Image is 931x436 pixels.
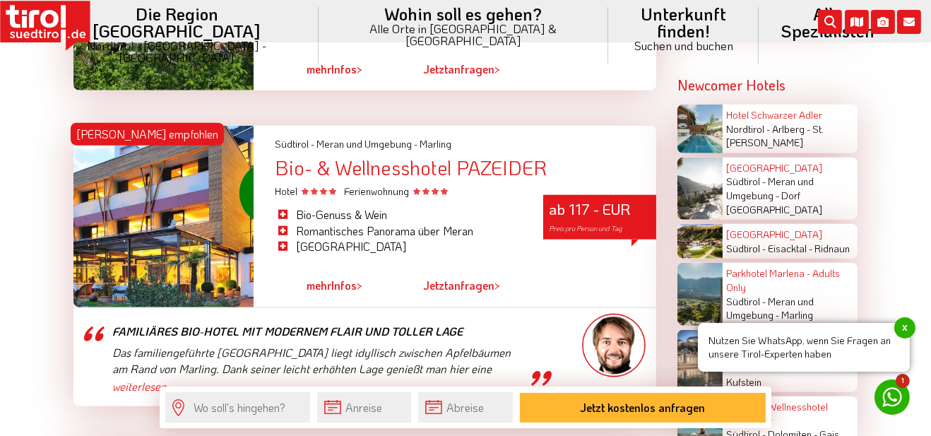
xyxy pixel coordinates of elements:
a: mehrInfos> [307,270,362,302]
span: Nordtirol - [726,122,770,136]
small: Suchen und buchen [625,40,742,52]
a: 1 Nutzen Sie WhatsApp, wenn Sie Fragen an unsere Tirol-Experten habenx [874,379,910,415]
img: frag-markus.png [582,314,646,377]
span: Dorf [GEOGRAPHIC_DATA] [726,189,822,216]
span: Südtirol - [726,295,766,308]
div: ab 117 - EUR [543,195,656,239]
small: Nordtirol - [GEOGRAPHIC_DATA] - [GEOGRAPHIC_DATA] [52,40,302,64]
i: Kontakt [897,10,921,34]
li: Bio-Genuss & Wein [275,207,522,223]
li: [GEOGRAPHIC_DATA] [275,239,522,254]
span: > [494,278,500,293]
input: Anreise [317,392,411,423]
span: Marling [781,308,813,322]
span: Jetzt [423,278,448,293]
i: Karte öffnen [845,10,869,34]
span: Meran und Umgebung - [726,175,814,202]
span: St. [PERSON_NAME] [726,122,824,150]
p: Das familiengeführte [GEOGRAPHIC_DATA] liegt idyllisch zwischen Apfelbäumen am Rand von Marling. ... [112,345,526,424]
span: Nutzen Sie WhatsApp, wenn Sie Fragen an unsere Tirol-Experten haben [698,323,910,372]
input: Wo soll's hingehen? [165,392,310,423]
li: Romantisches Panorama über Meran [275,223,522,239]
input: Abreise [418,392,512,423]
span: Meran und Umgebung - [726,295,814,322]
a: Jetztanfragen> [423,270,500,302]
a: Ferien- & Wellnesshotel Windschar [726,400,828,428]
span: Preis pro Person und Tag [549,224,622,233]
span: Marling [420,137,451,151]
div: Familiäres Bio-Hotel mit modernem Flair und toller Lage [112,314,526,338]
span: Meran und Umgebung - [316,137,417,151]
div: Bio- & Wellnesshotel PAZEIDER [275,157,656,179]
span: Südtirol - [726,242,766,255]
span: x [894,317,915,338]
strong: Newcomer Hotels [677,76,785,94]
span: Ferienwohnung [344,184,448,198]
small: Alle Orte in [GEOGRAPHIC_DATA] & [GEOGRAPHIC_DATA] [336,23,591,47]
span: Kufsteinerland - [772,361,841,375]
span: Ridnaun [814,242,850,255]
button: Jetzt kostenlos anfragen [520,393,766,423]
span: Südtirol - [726,175,766,188]
i: Fotogalerie [871,10,895,34]
span: Hotel [275,184,338,198]
a: Hotel Schwarzer Adler [726,108,822,122]
span: Eisacktal - [768,242,812,255]
a: [GEOGRAPHIC_DATA] [726,228,822,241]
span: 1 [896,374,910,388]
span: mehr [307,278,331,293]
span: > [357,278,362,293]
div: [PERSON_NAME] empfohlen [71,123,224,146]
a: Parkhotel Marlena - Adults Only [726,266,840,294]
span: Arlberg - [772,122,810,136]
span: Südtirol - [275,137,314,151]
span: Kufstein [726,375,761,389]
a: [GEOGRAPHIC_DATA] [726,161,822,175]
a: weiterlesen [112,379,526,394]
